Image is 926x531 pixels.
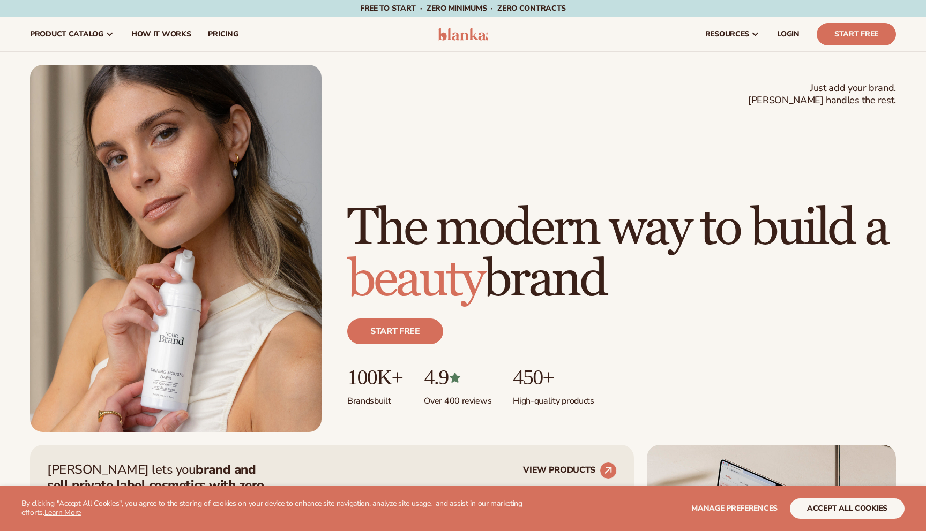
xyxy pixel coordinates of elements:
span: product catalog [30,30,103,39]
p: 450+ [513,366,594,389]
img: logo [438,28,489,41]
img: Female holding tanning mousse. [30,65,322,432]
a: product catalog [21,17,123,51]
a: pricing [199,17,247,51]
a: Start Free [817,23,896,45]
h1: The modern way to build a brand [347,203,896,306]
a: LOGIN [768,17,808,51]
span: Just add your brand. [PERSON_NAME] handles the rest. [748,82,896,107]
p: 4.9 [424,366,491,389]
a: resources [697,17,768,51]
p: [PERSON_NAME] lets you —zero inventory, zero upfront costs, and we handle fulfillment for you. [47,462,278,524]
a: Learn More [44,507,81,518]
span: pricing [208,30,238,39]
span: resources [705,30,749,39]
span: LOGIN [777,30,800,39]
span: beauty [347,248,483,311]
span: Manage preferences [691,503,778,513]
p: Over 400 reviews [424,389,491,407]
a: VIEW PRODUCTS [523,462,617,479]
span: Free to start · ZERO minimums · ZERO contracts [360,3,566,13]
a: How It Works [123,17,200,51]
strong: brand and sell private label cosmetics with zero hassle [47,461,264,509]
p: High-quality products [513,389,594,407]
p: Brands built [347,389,402,407]
button: accept all cookies [790,498,905,519]
a: Start free [347,318,443,344]
button: Manage preferences [691,498,778,519]
span: How It Works [131,30,191,39]
p: 100K+ [347,366,402,389]
p: By clicking "Accept All Cookies", you agree to the storing of cookies on your device to enhance s... [21,499,550,518]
